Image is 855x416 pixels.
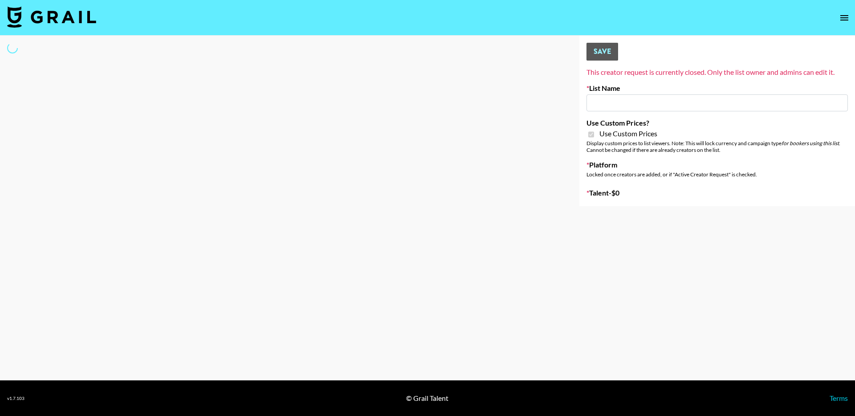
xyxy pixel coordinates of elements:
div: This creator request is currently closed. Only the list owner and admins can edit it. [586,68,848,77]
div: © Grail Talent [406,394,448,403]
button: Save [586,43,618,61]
label: List Name [586,84,848,93]
label: Platform [586,160,848,169]
span: Use Custom Prices [599,129,657,138]
a: Terms [830,394,848,402]
div: Locked once creators are added, or if "Active Creator Request" is checked. [586,171,848,178]
button: open drawer [835,9,853,27]
em: for bookers using this list [782,140,839,147]
div: Display custom prices to list viewers. Note: This will lock currency and campaign type . Cannot b... [586,140,848,153]
img: Grail Talent [7,6,96,28]
div: v 1.7.103 [7,396,24,401]
label: Talent - $ 0 [586,188,848,197]
label: Use Custom Prices? [586,118,848,127]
